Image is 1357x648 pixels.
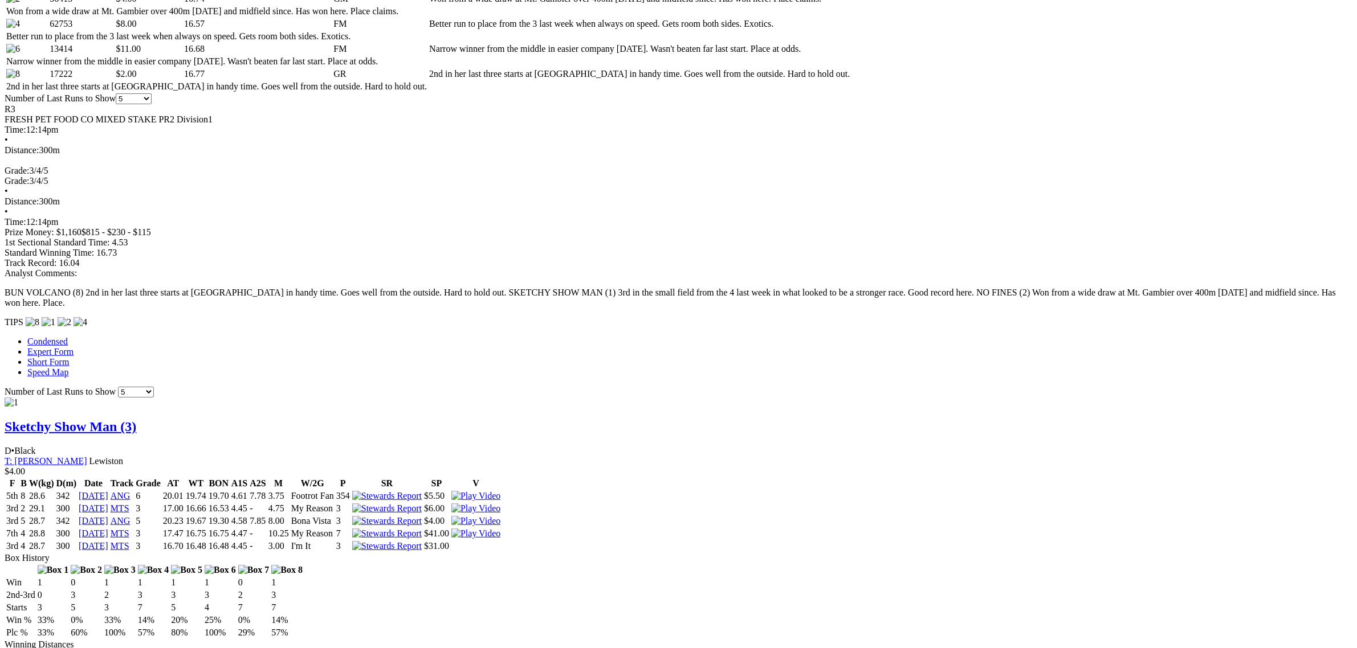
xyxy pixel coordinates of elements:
[185,540,207,552] td: 16.48
[184,68,332,80] td: 16.77
[104,589,136,601] td: 2
[135,490,161,502] td: 6
[231,503,248,514] td: 4.45
[170,577,203,588] td: 1
[170,627,203,638] td: 80%
[205,565,236,575] img: Box 6
[5,104,15,114] span: R3
[336,503,351,514] td: 3
[135,503,161,514] td: 3
[451,516,500,526] img: Play Video
[271,577,303,588] td: 1
[231,490,248,502] td: 4.61
[56,503,78,514] td: 300
[5,145,1352,155] div: 300m
[429,43,850,55] td: Narrow winner from the middle in easier company [DATE]. Wasn't beaten far last start. Place at odds.
[5,176,30,186] span: Grade:
[110,478,135,489] th: Track
[104,565,136,575] img: Box 3
[352,541,422,551] img: Stewards Report
[271,565,303,575] img: Box 8
[135,540,161,552] td: 3
[5,419,136,434] a: Sketchy Show Man (3)
[6,540,19,552] td: 3rd
[5,196,1352,207] div: 300m
[137,614,170,626] td: 14%
[6,44,20,54] img: 6
[5,387,116,396] span: Number of Last Runs to Show
[89,456,124,466] span: Lewiston
[42,317,55,327] img: 1
[37,589,70,601] td: 0
[104,602,136,613] td: 3
[138,565,169,575] img: Box 4
[27,347,74,356] a: Expert Form
[208,515,230,527] td: 19.30
[5,176,1352,186] div: 3/4/5
[56,490,78,502] td: 342
[6,478,19,489] th: F
[5,114,1352,125] div: FRESH PET FOOD CO MIXED STAKE PR2 Division1
[451,503,500,514] img: Play Video
[451,528,500,539] img: Play Video
[70,602,103,613] td: 5
[204,577,237,588] td: 1
[5,553,1352,563] div: Box History
[238,565,270,575] img: Box 7
[111,516,131,526] a: ANG
[171,565,202,575] img: Box 5
[5,93,1352,104] div: Number of Last Runs to Show
[5,145,39,155] span: Distance:
[238,577,270,588] td: 0
[231,540,248,552] td: 4.45
[423,540,450,552] td: $31.00
[20,478,27,489] th: B
[162,503,184,514] td: 17.00
[20,490,27,502] td: 8
[20,540,27,552] td: 4
[352,503,422,514] img: Stewards Report
[6,627,36,638] td: Plc %
[71,565,102,575] img: Box 2
[74,317,87,327] img: 4
[5,166,1352,176] div: 3/4/5
[291,490,335,502] td: Footrot Fan
[135,528,161,539] td: 3
[56,528,78,539] td: 300
[249,528,266,539] td: -
[185,515,207,527] td: 19.67
[137,602,170,613] td: 7
[27,357,69,367] a: Short Form
[423,515,450,527] td: $4.00
[162,515,184,527] td: 20.23
[333,18,427,30] td: FM
[27,337,68,346] a: Condensed
[6,490,19,502] td: 5th
[28,490,55,502] td: 28.6
[271,602,303,613] td: 7
[204,627,237,638] td: 100%
[208,490,230,502] td: 19.70
[5,237,109,247] span: 1st Sectional Standard Time:
[137,627,170,638] td: 57%
[208,540,230,552] td: 16.48
[249,490,266,502] td: 7.78
[38,565,69,575] img: Box 1
[170,614,203,626] td: 20%
[5,196,39,206] span: Distance:
[116,19,137,28] span: $8.00
[5,248,94,257] span: Standard Winning Time:
[5,207,8,216] span: •
[27,367,68,377] a: Speed Map
[5,446,36,456] span: D Black
[49,18,114,30] td: 62753
[137,589,170,601] td: 3
[333,43,427,55] td: FM
[5,186,8,196] span: •
[79,516,108,526] a: [DATE]
[96,248,117,257] span: 16.73
[6,69,20,79] img: 8
[352,491,422,501] img: Stewards Report
[5,217,26,227] span: Time:
[5,456,87,466] a: T: [PERSON_NAME]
